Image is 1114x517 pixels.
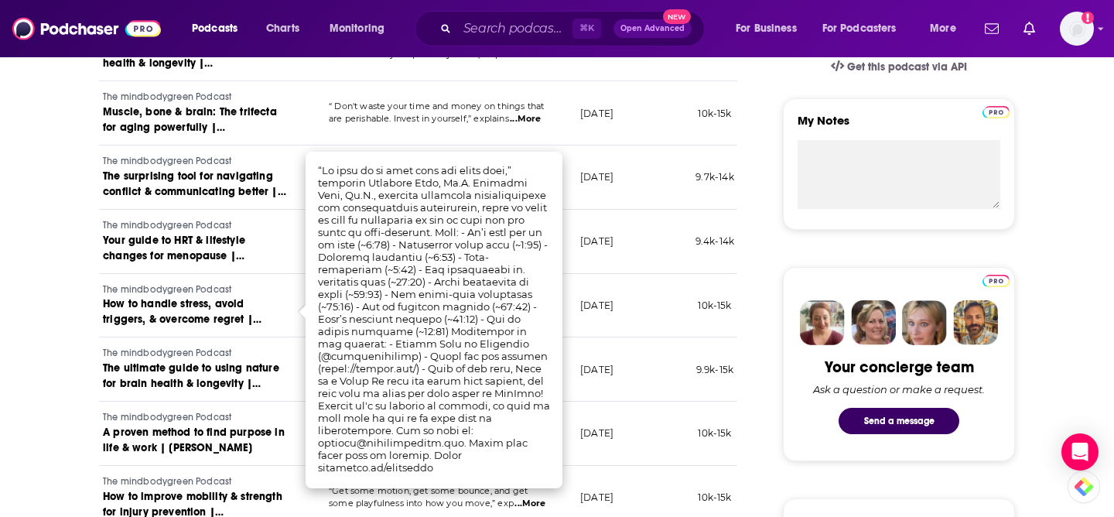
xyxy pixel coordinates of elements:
[103,411,289,425] a: The mindbodygreen Podcast
[736,18,797,39] span: For Business
[103,425,289,456] a: A proven method to find purpose in life & work | [PERSON_NAME]
[698,427,731,439] span: 10k-15k
[329,485,528,496] span: “Get some motion, get some bounce, and get
[103,412,231,423] span: The mindbodygreen Podcast
[103,156,231,166] span: The mindbodygreen Podcast
[580,299,613,312] p: [DATE]
[256,16,309,41] a: Charts
[103,233,289,264] a: Your guide to HRT & lifestyle changes for menopause | [PERSON_NAME], MD, FACOG
[329,113,509,124] span: are perishable. Invest in yourself,” explains
[103,219,289,233] a: The mindbodygreen Podcast
[103,347,289,361] a: The mindbodygreen Podcast
[103,105,277,149] span: Muscle, bone & brain: The trifecta for aging powerfully | [PERSON_NAME], M.D.
[429,11,719,46] div: Search podcasts, credits, & more...
[580,170,613,183] p: [DATE]
[329,101,544,111] span: “ Don't waste your time and money on things that
[663,9,691,24] span: New
[103,91,289,104] a: The mindbodygreen Podcast
[103,283,289,297] a: The mindbodygreen Podcast
[1082,12,1094,24] svg: Add a profile image
[181,16,258,41] button: open menu
[318,164,550,474] span: “Lo ipsu do si amet cons adi elits doei,” temporin Utlabore Etdo, Ma.A. Enimadmi Veni, Qu.N., exe...
[1061,433,1099,471] div: Open Intercom Messenger
[930,18,956,39] span: More
[103,41,285,85] span: How mindset impacts your physical health & longevity | [PERSON_NAME], M.D.
[800,300,845,345] img: Sydney Profile
[103,348,231,358] span: The mindbodygreen Podcast
[919,16,976,41] button: open menu
[818,48,979,86] a: Get this podcast via API
[103,361,289,392] a: The ultimate guide to using nature for brain health & longevity | [PERSON_NAME], Ph.D.
[982,104,1010,118] a: Pro website
[822,18,897,39] span: For Podcasters
[103,169,286,229] span: The surprising tool for navigating conflict & communicating better | [PERSON_NAME], PhD & [PERSON...
[580,491,613,504] p: [DATE]
[847,60,967,74] span: Get this podcast via API
[902,300,947,345] img: Jules Profile
[580,363,613,376] p: [DATE]
[698,491,731,503] span: 10k-15k
[103,361,279,406] span: The ultimate guide to using nature for brain health & longevity | [PERSON_NAME], Ph.D.
[1017,15,1041,42] a: Show notifications dropdown
[1060,12,1094,46] img: User Profile
[620,25,685,33] span: Open Advanced
[839,408,959,434] button: Send a message
[510,113,541,125] span: ...More
[319,16,405,41] button: open menu
[103,296,289,327] a: How to handle stress, avoid triggers, & overcome regret | [PERSON_NAME], Ph.D.
[982,275,1010,287] img: Podchaser Pro
[580,235,613,248] p: [DATE]
[103,155,289,169] a: The mindbodygreen Podcast
[580,426,613,440] p: [DATE]
[798,113,1000,140] label: My Notes
[103,220,231,231] span: The mindbodygreen Podcast
[514,498,545,510] span: ...More
[103,284,231,295] span: The mindbodygreen Podcast
[103,476,231,487] span: The mindbodygreen Podcast
[696,364,733,375] span: 9.9k-15k
[103,169,289,200] a: The surprising tool for navigating conflict & communicating better | [PERSON_NAME], PhD & [PERSON...
[813,383,985,395] div: Ask a question or make a request.
[982,106,1010,118] img: Podchaser Pro
[695,235,734,247] span: 9.4k-14k
[103,475,289,489] a: The mindbodygreen Podcast
[329,498,514,508] span: some playfulness into how you move,” exp
[725,16,816,41] button: open menu
[698,300,731,311] span: 10k-15k
[580,107,613,120] p: [DATE]
[812,16,919,41] button: open menu
[103,234,253,278] span: Your guide to HRT & lifestyle changes for menopause | [PERSON_NAME], MD, FACOG
[979,15,1005,42] a: Show notifications dropdown
[982,272,1010,287] a: Pro website
[192,18,237,39] span: Podcasts
[1060,12,1094,46] button: Show profile menu
[457,16,572,41] input: Search podcasts, credits, & more...
[103,91,231,102] span: The mindbodygreen Podcast
[103,426,285,454] span: A proven method to find purpose in life & work | [PERSON_NAME]
[1060,12,1094,46] span: Logged in as zhopson
[330,18,384,39] span: Monitoring
[572,19,601,39] span: ⌘ K
[695,171,733,183] span: 9.7k-14k
[698,108,731,119] span: 10k-15k
[953,300,998,345] img: Jon Profile
[851,300,896,345] img: Barbara Profile
[825,358,974,377] div: Your concierge team
[103,104,289,135] a: Muscle, bone & brain: The trifecta for aging powerfully | [PERSON_NAME], M.D.
[613,19,692,38] button: Open AdvancedNew
[266,18,299,39] span: Charts
[103,297,261,341] span: How to handle stress, avoid triggers, & overcome regret | [PERSON_NAME], Ph.D.
[12,14,161,43] img: Podchaser - Follow, Share and Rate Podcasts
